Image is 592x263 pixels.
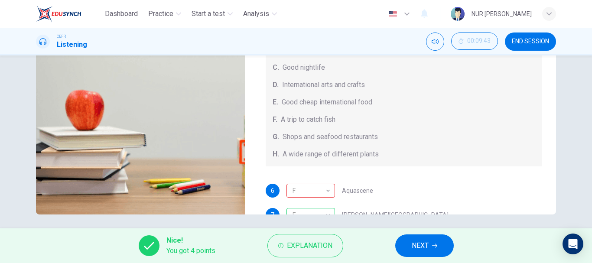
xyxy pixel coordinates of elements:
button: 00:09:43 [451,32,498,50]
span: Good cheap international food [282,97,372,107]
span: International arts and crafts [282,80,365,90]
div: NUR [PERSON_NAME] [472,9,532,19]
span: H. [273,149,279,159]
span: CEFR [57,33,66,39]
span: Aquascene [342,188,373,194]
span: A trip to catch fish [281,114,335,125]
span: E. [273,97,278,107]
img: Darwin, Australia [36,3,245,214]
span: Dashboard [105,9,138,19]
button: Analysis [240,6,280,22]
button: NEXT [395,234,454,257]
button: Explanation [267,234,343,257]
span: You got 4 points [166,246,215,256]
button: Dashboard [101,6,141,22]
span: Analysis [243,9,269,19]
span: Explanation [287,240,332,252]
span: 7 [271,212,274,218]
h1: Listening [57,39,87,50]
div: Hide [451,32,498,51]
img: EduSynch logo [36,5,81,23]
span: D. [273,80,279,90]
img: Profile picture [451,7,465,21]
a: EduSynch logo [36,5,101,23]
div: Mute [426,32,444,51]
span: Good nightlife [283,62,325,73]
span: 00:09:43 [467,38,491,45]
div: E [286,208,335,222]
span: G. [273,132,279,142]
span: C. [273,62,279,73]
span: NEXT [412,240,429,252]
div: F [286,179,332,203]
span: Nice! [166,235,215,246]
span: A wide range of different plants [283,149,379,159]
div: Open Intercom Messenger [563,234,583,254]
span: END SESSION [512,38,549,45]
button: END SESSION [505,32,556,51]
span: 6 [271,188,274,194]
span: [PERSON_NAME][GEOGRAPHIC_DATA] [342,212,449,218]
div: B [286,184,335,198]
span: Practice [148,9,173,19]
span: F. [273,114,277,125]
img: en [387,11,398,17]
span: Shops and seafood restaurants [283,132,378,142]
button: Start a test [188,6,236,22]
span: Start a test [192,9,225,19]
button: Practice [145,6,185,22]
div: E [286,203,332,227]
